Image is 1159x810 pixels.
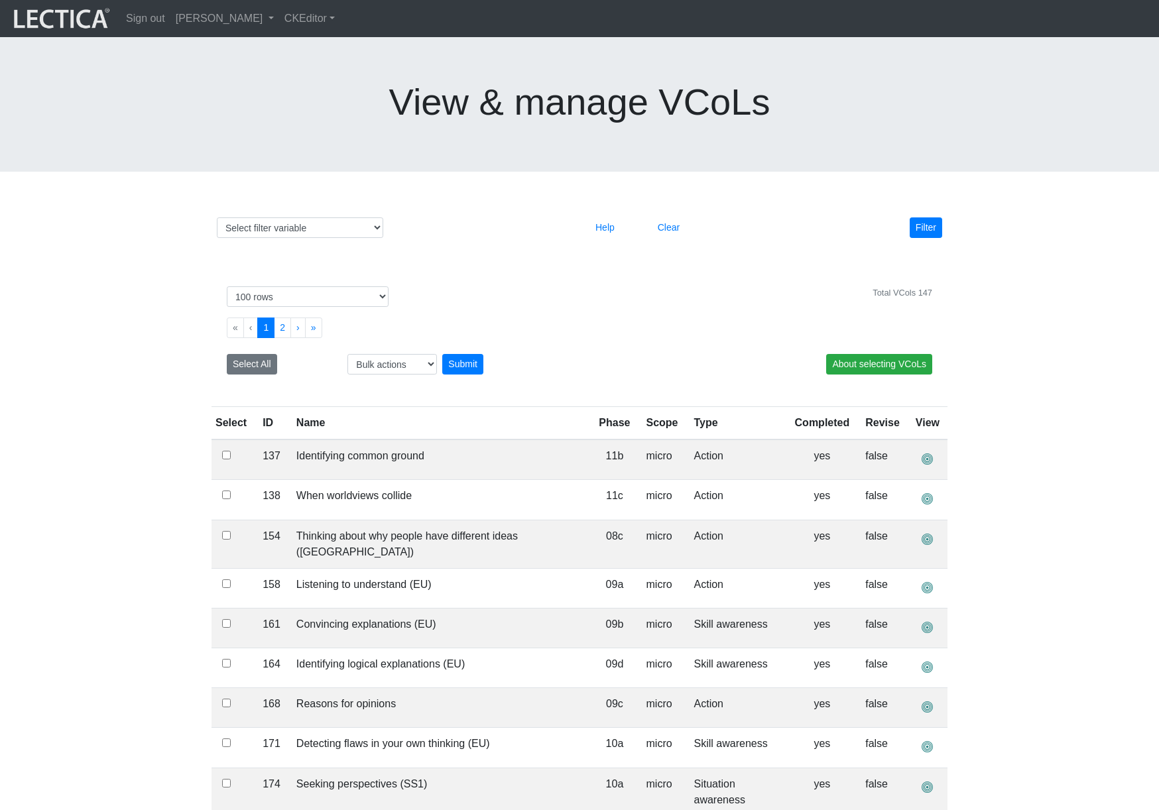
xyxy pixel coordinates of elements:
td: 09a [591,568,638,608]
td: When worldviews collide [288,480,591,520]
div: Total VCols 147 [873,286,932,299]
a: About selecting VCoLs [826,354,932,375]
td: 168 [255,688,288,728]
th: Revise [857,407,908,440]
td: 09c [591,688,638,728]
td: yes [787,608,858,648]
a: [PERSON_NAME] [170,5,279,32]
td: yes [787,648,858,687]
button: Go to page 1 [257,318,274,338]
span: See vcol [922,701,933,714]
button: Go to next page [290,318,306,338]
button: Filter [910,217,942,238]
td: micro [639,728,686,768]
span: See vcol [922,781,933,794]
td: 154 [255,520,288,568]
td: 08c [591,520,638,568]
th: Select [212,407,255,440]
td: yes [787,688,858,728]
td: false [857,568,908,608]
td: 11c [591,480,638,520]
th: Phase [591,407,638,440]
td: micro [639,568,686,608]
span: See vcol [922,662,933,674]
button: Help [589,217,621,238]
td: Action [686,520,787,568]
td: Convincing explanations (EU) [288,608,591,648]
span: See vcol [922,493,933,506]
td: micro [639,439,686,480]
span: See vcol [922,453,933,466]
td: Action [686,688,787,728]
td: Identifying logical explanations (EU) [288,648,591,687]
td: false [857,439,908,480]
button: Clear [652,217,686,238]
td: Action [686,439,787,480]
td: 164 [255,648,288,687]
td: 171 [255,728,288,768]
th: Type [686,407,787,440]
td: false [857,480,908,520]
td: yes [787,568,858,608]
span: See vcol [922,622,933,634]
td: false [857,728,908,768]
td: Action [686,568,787,608]
button: Go to page 2 [274,318,291,338]
td: yes [787,480,858,520]
th: View [908,407,947,440]
th: Completed [787,407,858,440]
div: Submit [442,354,483,375]
td: 137 [255,439,288,480]
td: Skill awareness [686,608,787,648]
td: false [857,688,908,728]
td: micro [639,480,686,520]
td: 161 [255,608,288,648]
td: false [857,608,908,648]
td: yes [787,439,858,480]
td: yes [787,520,858,568]
td: Listening to understand (EU) [288,568,591,608]
td: micro [639,688,686,728]
td: Thinking about why people have different ideas ([GEOGRAPHIC_DATA]) [288,520,591,568]
a: Help [589,221,621,233]
td: false [857,648,908,687]
td: yes [787,728,858,768]
th: ID [255,407,288,440]
td: 09d [591,648,638,687]
a: Select All [227,354,277,375]
td: micro [639,520,686,568]
span: See vcol [922,582,933,595]
td: micro [639,648,686,687]
td: Skill awareness [686,728,787,768]
td: Action [686,480,787,520]
td: 11b [591,439,638,480]
td: Skill awareness [686,648,787,687]
td: Detecting flaws in your own thinking (EU) [288,728,591,768]
ul: Pagination [227,318,932,338]
td: Identifying common ground [288,439,591,480]
td: 158 [255,568,288,608]
th: Scope [639,407,686,440]
a: Sign out [121,5,170,32]
button: Go to last page [305,318,322,338]
span: See vcol [922,741,933,754]
td: Reasons for opinions [288,688,591,728]
td: 10a [591,728,638,768]
span: See vcol [922,534,933,546]
a: CKEditor [279,5,340,32]
td: 09b [591,608,638,648]
th: Name [288,407,591,440]
img: lecticalive [11,6,110,31]
td: micro [639,608,686,648]
td: 138 [255,480,288,520]
td: false [857,520,908,568]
